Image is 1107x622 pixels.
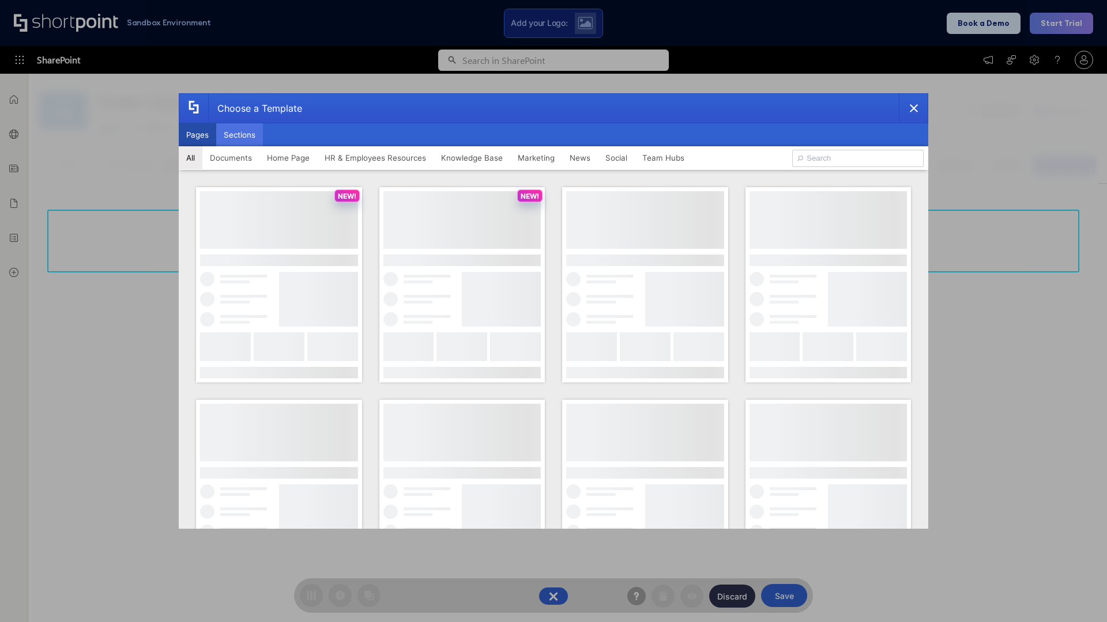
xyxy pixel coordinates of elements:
iframe: Chat Widget [1049,567,1107,622]
div: Choose a Template [208,94,302,123]
button: Knowledge Base [434,146,510,169]
button: Pages [179,123,216,146]
button: Sections [216,123,263,146]
div: template selector [179,93,928,529]
button: Home Page [259,146,317,169]
button: News [562,146,598,169]
button: Team Hubs [635,146,692,169]
button: Social [598,146,635,169]
button: All [179,146,202,169]
button: HR & Employees Resources [317,146,434,169]
button: Documents [202,146,259,169]
button: Marketing [510,146,562,169]
p: NEW! [521,192,539,200]
p: NEW! [338,192,356,200]
input: Search [792,150,924,167]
